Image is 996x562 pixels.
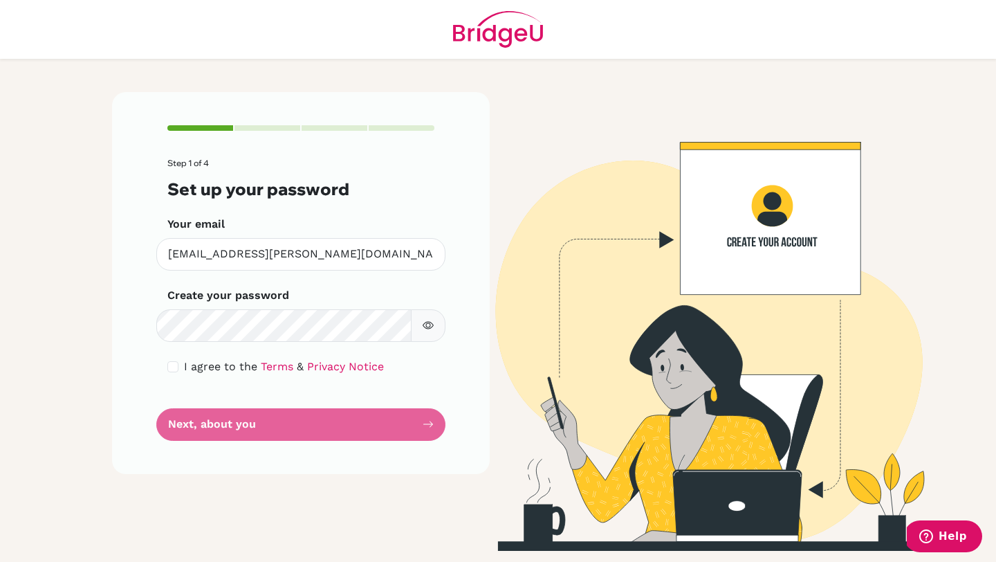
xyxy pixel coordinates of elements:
[167,287,289,304] label: Create your password
[167,216,225,233] label: Your email
[261,360,293,373] a: Terms
[297,360,304,373] span: &
[307,360,384,373] a: Privacy Notice
[907,520,982,555] iframe: Opens a widget where you can find more information
[184,360,257,373] span: I agree to the
[156,238,445,271] input: Insert your email*
[167,158,209,168] span: Step 1 of 4
[167,179,434,199] h3: Set up your password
